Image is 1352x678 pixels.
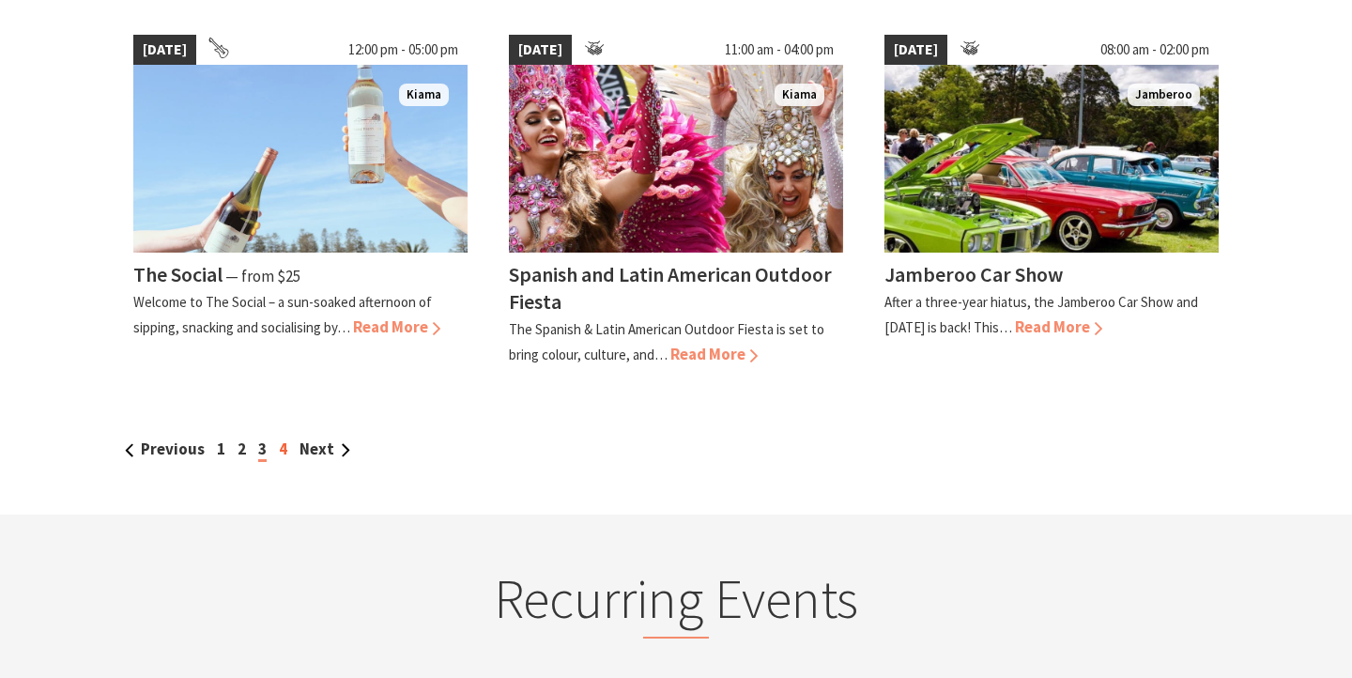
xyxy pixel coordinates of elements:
[884,65,1219,253] img: Jamberoo Car Show
[1091,35,1219,65] span: 08:00 am - 02:00 pm
[509,261,832,315] h4: Spanish and Latin American Outdoor Fiesta
[353,316,440,337] span: Read More
[308,566,1044,639] h2: Recurring Events
[509,35,843,367] a: [DATE] 11:00 am - 04:00 pm Dancers in jewelled pink and silver costumes with feathers, holding th...
[884,35,947,65] span: [DATE]
[670,344,758,364] span: Read More
[509,65,843,253] img: Dancers in jewelled pink and silver costumes with feathers, holding their hands up while smiling
[125,439,205,459] a: Previous
[1015,316,1102,337] span: Read More
[1128,84,1200,107] span: Jamberoo
[279,439,287,459] a: 4
[225,266,300,286] span: ⁠— from $25
[133,65,468,253] img: The Social
[884,293,1198,336] p: After a three-year hiatus, the Jamberoo Car Show and [DATE] is back! This…
[775,84,824,107] span: Kiama
[884,35,1219,367] a: [DATE] 08:00 am - 02:00 pm Jamberoo Car Show Jamberoo Jamberoo Car Show After a three-year hiatus...
[715,35,843,65] span: 11:00 am - 04:00 pm
[399,84,449,107] span: Kiama
[133,261,223,287] h4: The Social
[238,439,246,459] a: 2
[509,35,572,65] span: [DATE]
[884,261,1063,287] h4: Jamberoo Car Show
[133,35,468,367] a: [DATE] 12:00 pm - 05:00 pm The Social Kiama The Social ⁠— from $25 Welcome to The Social – a sun-...
[133,35,196,65] span: [DATE]
[300,439,350,459] a: Next
[509,320,824,363] p: The Spanish & Latin American Outdoor Fiesta is set to bring colour, culture, and…
[339,35,468,65] span: 12:00 pm - 05:00 pm
[258,439,267,462] span: 3
[133,293,432,336] p: Welcome to The Social – a sun-soaked afternoon of sipping, snacking and socialising by…
[217,439,225,459] a: 1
